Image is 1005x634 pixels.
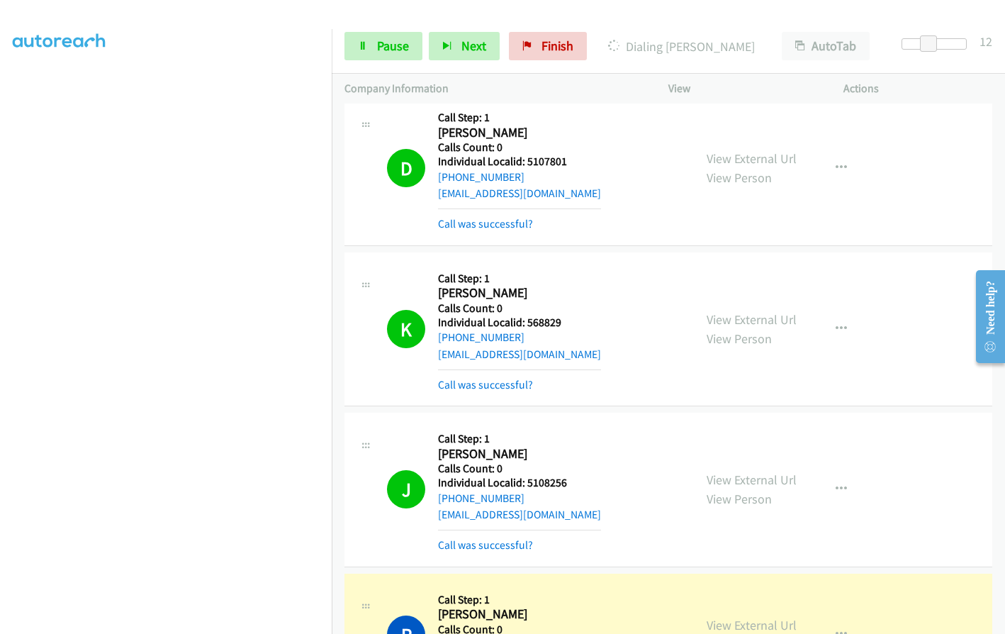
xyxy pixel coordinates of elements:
[429,32,500,60] button: Next
[707,330,772,347] a: View Person
[387,470,425,508] h1: J
[438,330,524,344] a: [PHONE_NUMBER]
[782,32,870,60] button: AutoTab
[344,80,643,97] p: Company Information
[438,606,586,623] h2: [PERSON_NAME]
[964,260,1005,373] iframe: Resource Center
[387,149,425,187] h1: D
[438,462,601,476] h5: Calls Count: 0
[707,472,797,488] a: View External Url
[438,347,601,361] a: [EMAIL_ADDRESS][DOMAIN_NAME]
[707,617,797,633] a: View External Url
[438,446,586,462] h2: [PERSON_NAME]
[387,310,425,348] h1: K
[438,125,586,141] h2: [PERSON_NAME]
[377,38,409,54] span: Pause
[707,311,797,328] a: View External Url
[438,285,586,301] h2: [PERSON_NAME]
[707,150,797,167] a: View External Url
[438,432,601,446] h5: Call Step: 1
[438,155,601,169] h5: Individual Localid: 5107801
[438,140,601,155] h5: Calls Count: 0
[438,538,533,552] a: Call was successful?
[438,272,601,286] h5: Call Step: 1
[707,169,772,186] a: View Person
[438,316,601,330] h5: Individual Localid: 568829
[843,80,993,97] p: Actions
[438,217,533,230] a: Call was successful?
[438,111,601,125] h5: Call Step: 1
[438,378,533,391] a: Call was successful?
[707,491,772,507] a: View Person
[541,38,573,54] span: Finish
[438,301,601,316] h5: Calls Count: 0
[979,32,992,51] div: 12
[438,187,601,200] a: [EMAIL_ADDRESS][DOMAIN_NAME]
[606,37,756,56] p: Dialing [PERSON_NAME]
[509,32,587,60] a: Finish
[438,491,524,505] a: [PHONE_NUMBER]
[344,32,422,60] a: Pause
[438,170,524,184] a: [PHONE_NUMBER]
[461,38,486,54] span: Next
[438,508,601,521] a: [EMAIL_ADDRESS][DOMAIN_NAME]
[438,593,601,607] h5: Call Step: 1
[668,80,818,97] p: View
[438,476,601,490] h5: Individual Localid: 5108256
